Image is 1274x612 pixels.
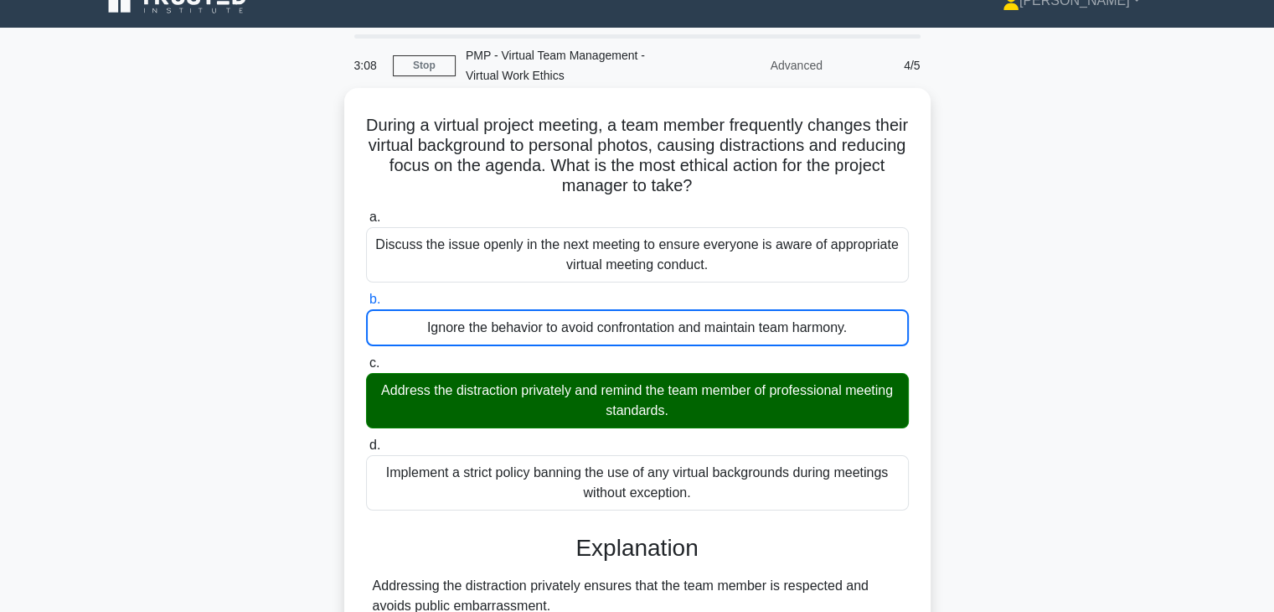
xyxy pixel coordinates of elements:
h3: Explanation [376,534,899,563]
div: 3:08 [344,49,393,82]
div: Ignore the behavior to avoid confrontation and maintain team harmony. [366,309,909,346]
div: Address the distraction privately and remind the team member of professional meeting standards. [366,373,909,428]
span: b. [369,292,380,306]
div: 4/5 [833,49,931,82]
div: Implement a strict policy banning the use of any virtual backgrounds during meetings without exce... [366,455,909,511]
span: a. [369,210,380,224]
div: Advanced [686,49,833,82]
span: d. [369,438,380,452]
div: Discuss the issue openly in the next meeting to ensure everyone is aware of appropriate virtual m... [366,227,909,283]
h5: During a virtual project meeting, a team member frequently changes their virtual background to pe... [364,115,910,197]
a: Stop [393,55,456,76]
div: PMP - Virtual Team Management - Virtual Work Ethics [456,39,686,92]
span: c. [369,355,379,370]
